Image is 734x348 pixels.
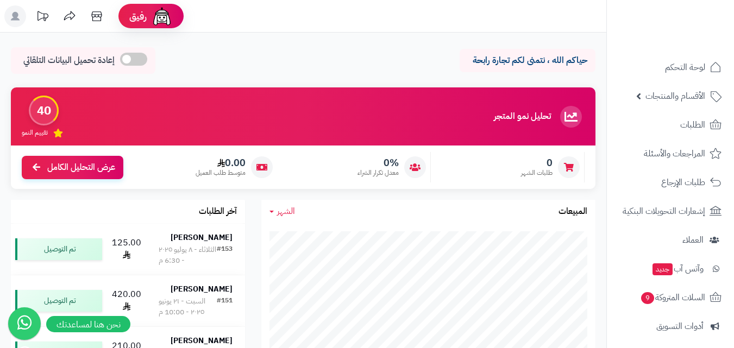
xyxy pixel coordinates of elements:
[269,205,295,218] a: الشهر
[613,169,727,195] a: طلبات الإرجاع
[199,207,237,217] h3: آخر الطلبات
[613,198,727,224] a: إشعارات التحويلات البنكية
[106,224,146,275] td: 125.00
[151,5,173,27] img: ai-face.png
[613,54,727,80] a: لوحة التحكم
[15,238,102,260] div: تم التوصيل
[171,283,233,295] strong: [PERSON_NAME]
[277,205,295,218] span: الشهر
[641,292,654,304] span: 9
[613,284,727,311] a: السلات المتروكة9
[15,290,102,312] div: تم التوصيل
[645,88,705,104] span: الأقسام والمنتجات
[159,244,216,266] div: الثلاثاء - ٨ يوليو ٢٠٢٥ - 6:30 م
[613,112,727,138] a: الطلبات
[661,175,705,190] span: طلبات الإرجاع
[22,156,123,179] a: عرض التحليل الكامل
[656,319,704,334] span: أدوات التسويق
[217,296,233,318] div: #151
[613,256,727,282] a: وآتس آبجديد
[196,157,246,169] span: 0.00
[653,263,673,275] span: جديد
[23,54,115,67] span: إعادة تحميل البيانات التلقائي
[640,290,705,305] span: السلات المتروكة
[521,157,553,169] span: 0
[521,168,553,178] span: طلبات الشهر
[171,335,233,346] strong: [PERSON_NAME]
[129,10,147,23] span: رفيق
[623,204,705,219] span: إشعارات التحويلات البنكية
[357,157,399,169] span: 0%
[47,161,115,174] span: عرض التحليل الكامل
[559,207,587,217] h3: المبيعات
[217,244,233,266] div: #153
[29,5,56,30] a: تحديثات المنصة
[494,112,551,122] h3: تحليل نمو المتجر
[22,128,48,137] span: تقييم النمو
[196,168,246,178] span: متوسط طلب العميل
[106,275,146,326] td: 420.00
[357,168,399,178] span: معدل تكرار الشراء
[651,261,704,276] span: وآتس آب
[665,60,705,75] span: لوحة التحكم
[171,232,233,243] strong: [PERSON_NAME]
[159,296,216,318] div: السبت - ٢١ يونيو ٢٠٢٥ - 10:00 م
[468,54,587,67] p: حياكم الله ، نتمنى لكم تجارة رابحة
[613,141,727,167] a: المراجعات والأسئلة
[613,313,727,339] a: أدوات التسويق
[613,227,727,253] a: العملاء
[680,117,705,132] span: الطلبات
[644,146,705,161] span: المراجعات والأسئلة
[682,232,704,248] span: العملاء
